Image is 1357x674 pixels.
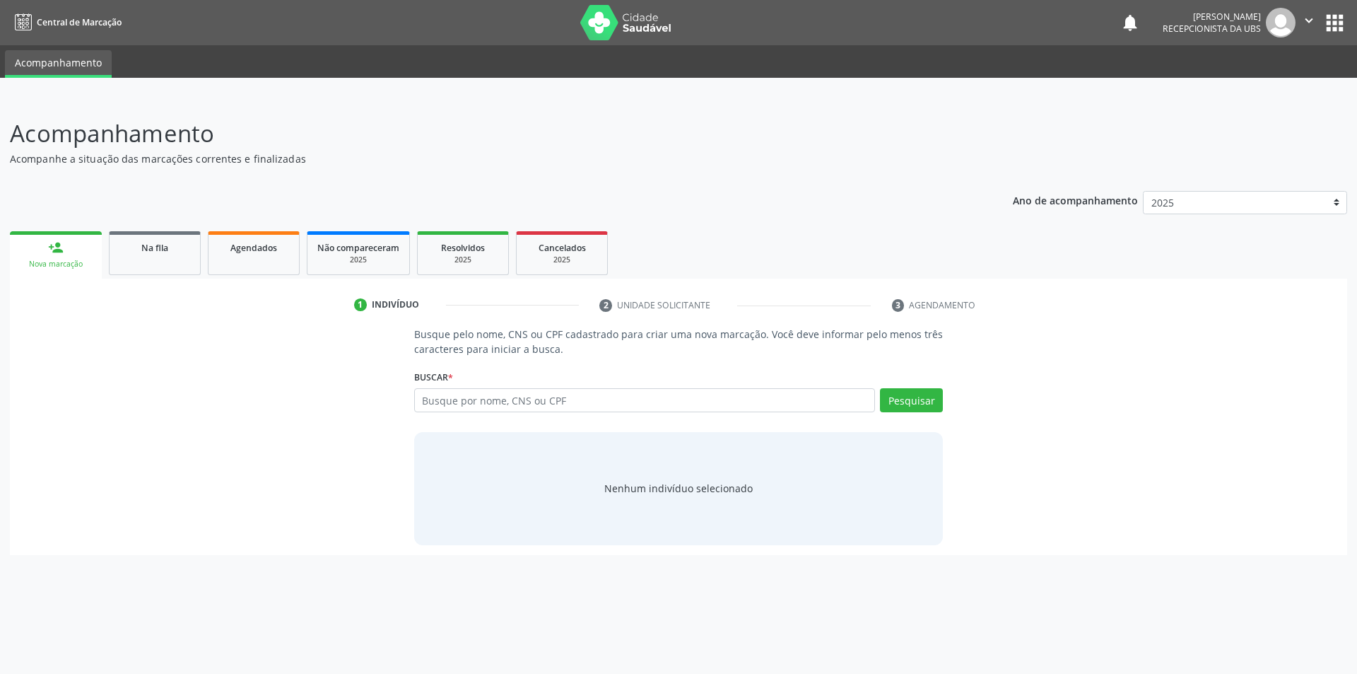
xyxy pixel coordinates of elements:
div: Indivíduo [372,298,419,311]
div: Nova marcação [20,259,92,269]
span: Central de Marcação [37,16,122,28]
p: Acompanhamento [10,116,946,151]
div: Nenhum indivíduo selecionado [604,481,753,496]
span: Cancelados [539,242,586,254]
a: Acompanhamento [5,50,112,78]
p: Acompanhe a situação das marcações correntes e finalizadas [10,151,946,166]
span: Agendados [230,242,277,254]
div: 2025 [428,255,498,265]
div: 2025 [317,255,399,265]
span: Recepcionista da UBS [1163,23,1261,35]
i:  [1301,13,1317,28]
div: 1 [354,298,367,311]
div: 2025 [527,255,597,265]
div: [PERSON_NAME] [1163,11,1261,23]
button: Pesquisar [880,388,943,412]
p: Busque pelo nome, CNS ou CPF cadastrado para criar uma nova marcação. Você deve informar pelo men... [414,327,944,356]
button: notifications [1120,13,1140,33]
button:  [1296,8,1322,37]
span: Na fila [141,242,168,254]
a: Central de Marcação [10,11,122,34]
input: Busque por nome, CNS ou CPF [414,388,876,412]
p: Ano de acompanhamento [1013,191,1138,209]
div: person_add [48,240,64,255]
label: Buscar [414,366,453,388]
button: apps [1322,11,1347,35]
img: img [1266,8,1296,37]
span: Não compareceram [317,242,399,254]
span: Resolvidos [441,242,485,254]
